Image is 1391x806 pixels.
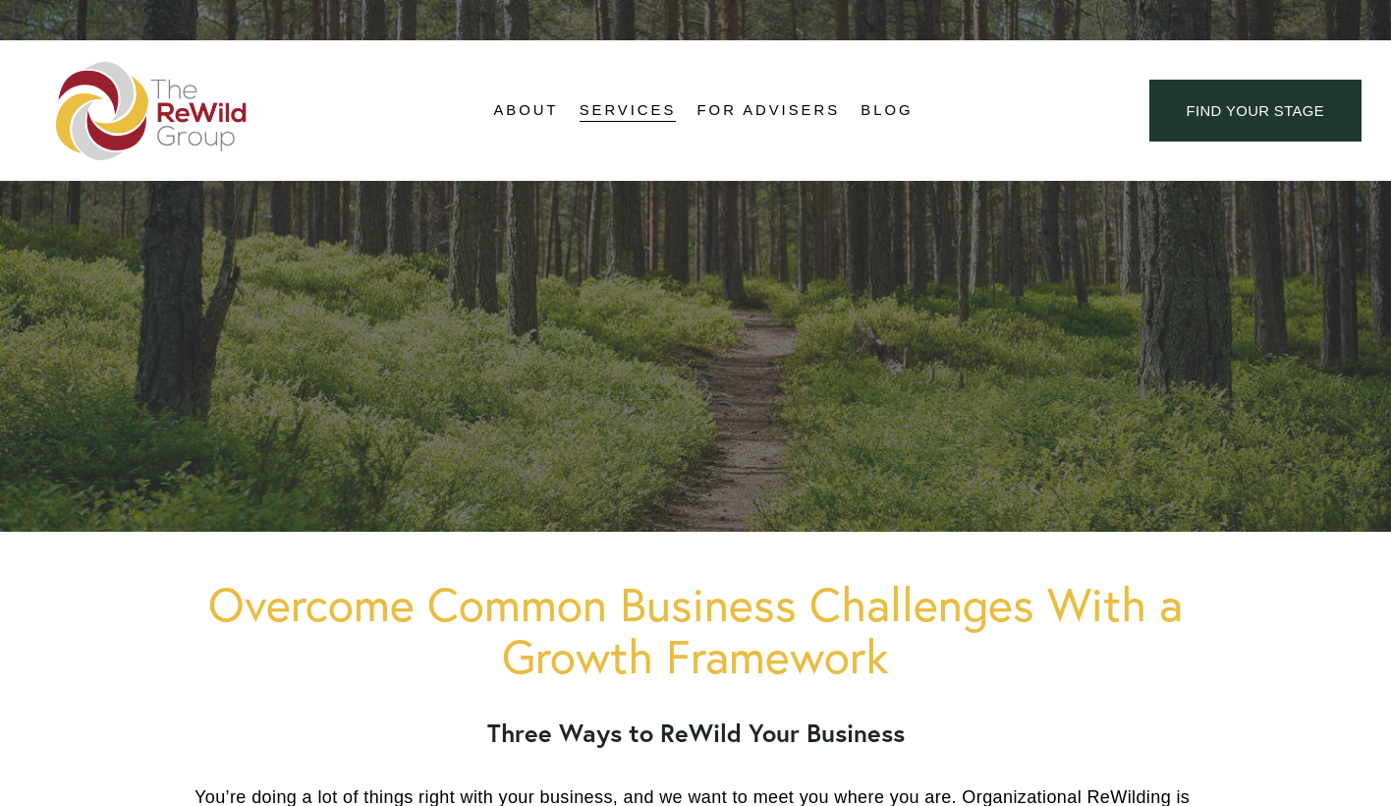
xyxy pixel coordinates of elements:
[195,578,1196,683] h1: Overcome Common Business Challenges With a Growth Framework
[1149,80,1362,142] a: find your stage
[493,97,558,124] span: About
[493,96,558,126] a: folder dropdown
[487,717,905,749] strong: Three Ways to ReWild Your Business
[580,96,677,126] a: folder dropdown
[861,96,913,126] a: Blog
[580,97,677,124] span: Services
[56,62,249,160] img: The ReWild Group
[697,96,840,126] a: For Advisers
